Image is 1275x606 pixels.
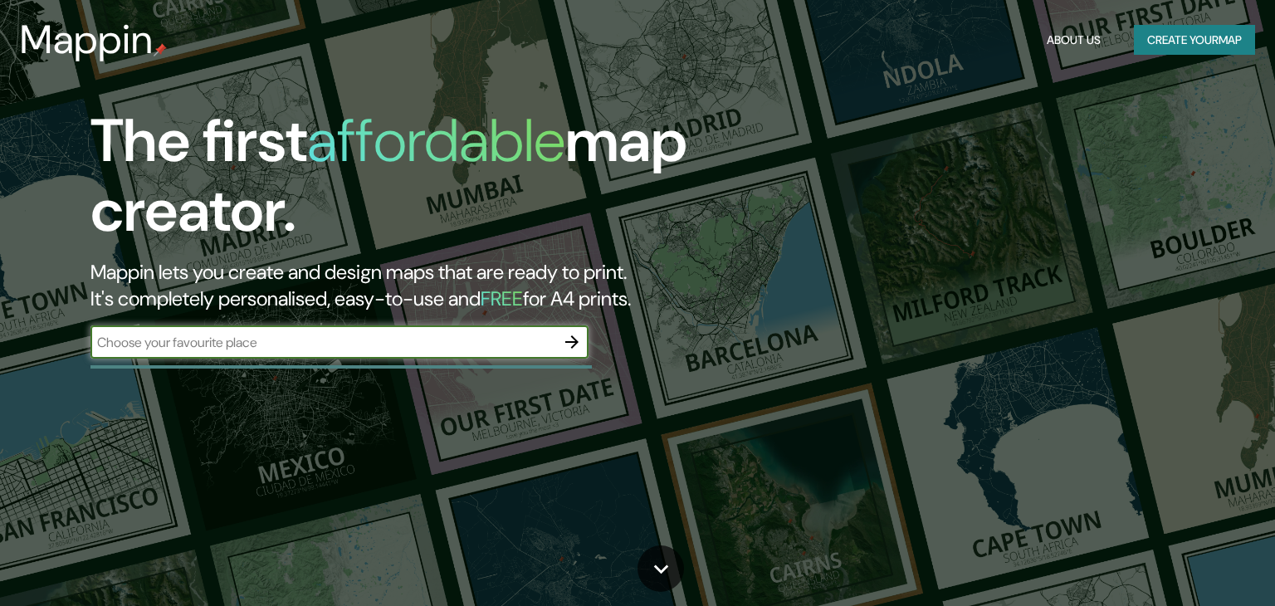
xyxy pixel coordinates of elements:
[1127,541,1257,588] iframe: Help widget launcher
[1040,25,1107,56] button: About Us
[90,259,728,312] h2: Mappin lets you create and design maps that are ready to print. It's completely personalised, eas...
[1134,25,1255,56] button: Create yourmap
[154,43,167,56] img: mappin-pin
[20,17,154,63] h3: Mappin
[307,102,565,179] h1: affordable
[90,333,555,352] input: Choose your favourite place
[481,286,523,311] h5: FREE
[90,106,728,259] h1: The first map creator.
